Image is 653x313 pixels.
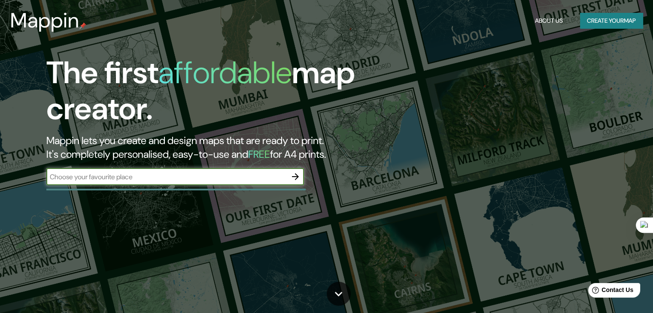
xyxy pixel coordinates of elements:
[580,13,643,29] button: Create yourmap
[248,147,270,161] h5: FREE
[46,172,287,182] input: Choose your favourite place
[10,9,79,33] h3: Mappin
[158,53,292,93] h1: affordable
[532,13,566,29] button: About Us
[79,22,86,29] img: mappin-pin
[577,280,644,304] iframe: Help widget launcher
[46,134,373,161] h2: Mappin lets you create and design maps that are ready to print. It's completely personalised, eas...
[46,55,373,134] h1: The first map creator.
